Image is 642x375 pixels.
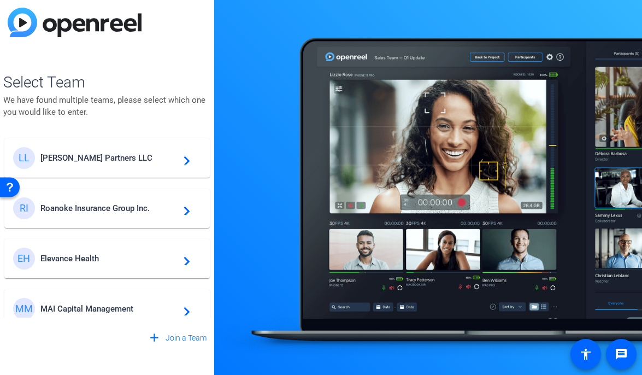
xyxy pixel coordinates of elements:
span: [PERSON_NAME] Partners LLC [40,153,177,163]
div: LL [13,147,35,169]
span: MAI Capital Management [40,304,177,314]
span: Elevance Health [40,254,177,263]
span: Select Team [3,71,211,94]
div: RI [13,197,35,219]
span: Roanoke Insurance Group Inc. [40,203,177,213]
mat-icon: accessibility [579,348,592,361]
mat-icon: add [148,331,161,345]
button: Join a Team [143,329,211,348]
mat-icon: navigate_next [177,202,190,215]
div: EH [13,248,35,269]
span: Join a Team [166,332,207,344]
mat-icon: navigate_next [177,302,190,315]
mat-icon: navigate_next [177,252,190,265]
mat-icon: navigate_next [177,151,190,165]
p: We have found multiple teams, please select which one you would like to enter. [3,94,211,118]
div: MM [13,298,35,320]
img: blue-gradient.svg [8,8,142,37]
mat-icon: message [615,348,628,361]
